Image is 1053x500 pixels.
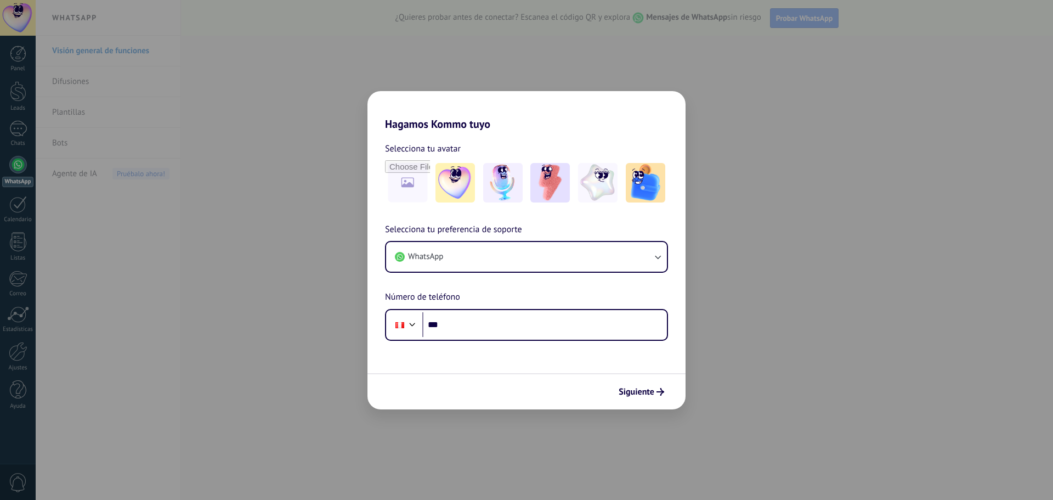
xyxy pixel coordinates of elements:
[385,290,460,305] span: Número de teléfono
[367,91,686,131] h2: Hagamos Kommo tuyo
[408,251,443,262] span: WhatsApp
[626,163,665,203] img: -5.jpeg
[578,163,618,203] img: -4.jpeg
[435,163,475,203] img: -1.jpeg
[483,163,523,203] img: -2.jpeg
[389,313,410,336] div: Peru: + 51
[619,388,654,396] span: Siguiente
[385,223,522,237] span: Selecciona tu preferencia de soporte
[385,142,461,156] span: Selecciona tu avatar
[386,242,667,272] button: WhatsApp
[614,383,669,401] button: Siguiente
[530,163,570,203] img: -3.jpeg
